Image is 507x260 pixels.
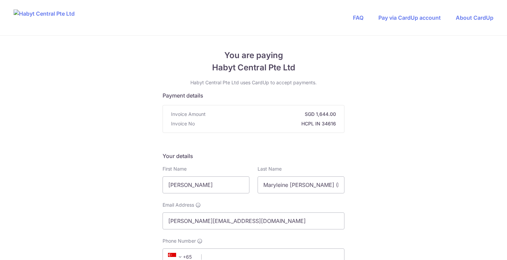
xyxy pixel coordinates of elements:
input: Email address [163,212,344,229]
input: Last name [258,176,344,193]
span: You are paying [163,49,344,62]
a: About CardUp [456,14,493,21]
span: Email Address [163,202,194,208]
span: Invoice No [171,120,195,127]
h5: Your details [163,152,344,160]
h5: Payment details [163,91,344,100]
a: Pay via CardUp account [378,14,441,21]
strong: HCPL IN 34616 [198,120,336,127]
span: Invoice Amount [171,111,206,118]
strong: SGD 1,644.00 [208,111,336,118]
a: FAQ [353,14,363,21]
label: Last Name [258,166,282,172]
label: First Name [163,166,187,172]
input: First name [163,176,249,193]
span: Habyt Central Pte Ltd [163,62,344,74]
p: Habyt Central Pte Ltd uses CardUp to accept payments. [163,79,344,86]
span: Phone Number [163,238,196,244]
